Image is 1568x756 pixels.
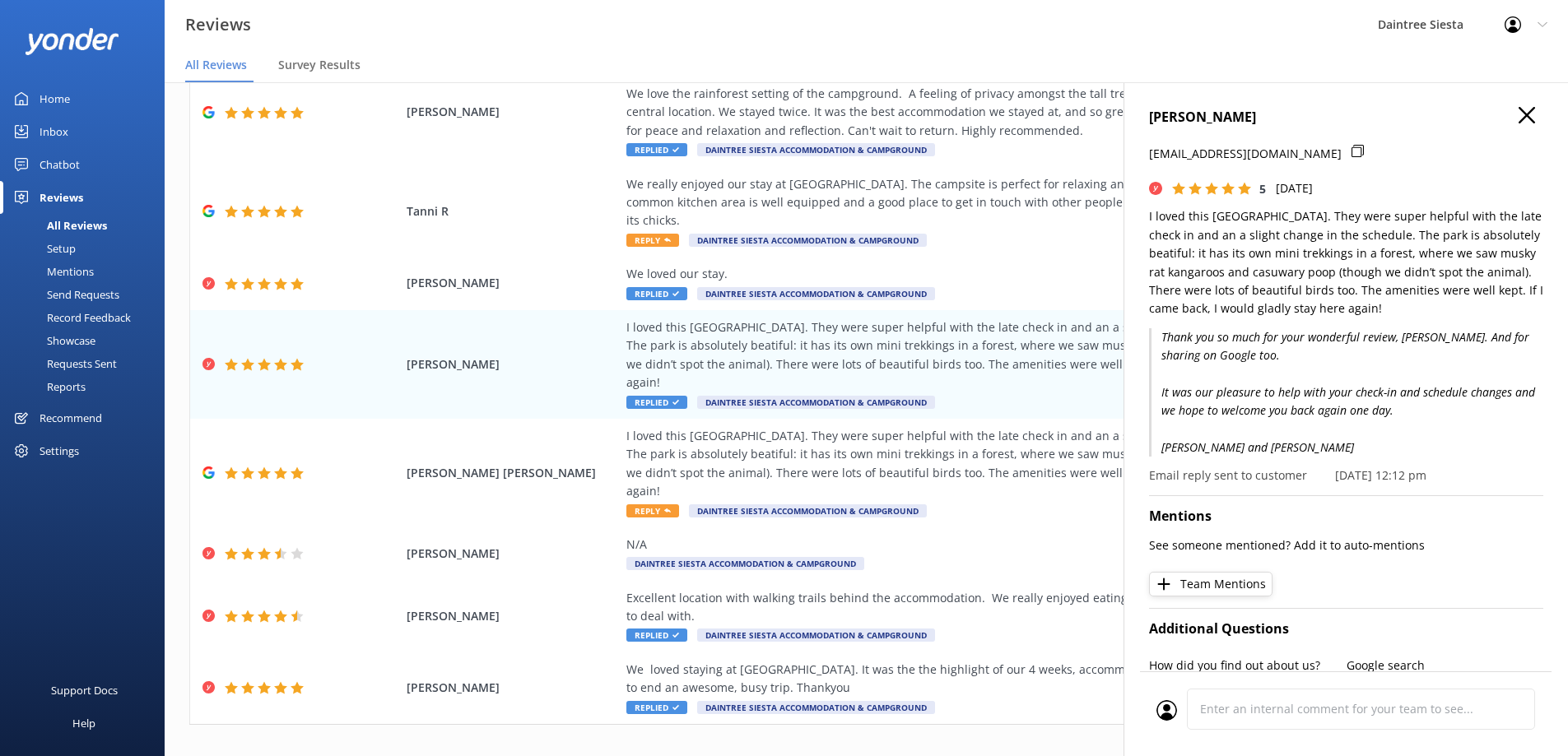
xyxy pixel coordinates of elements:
p: Email reply sent to customer [1149,466,1307,485]
div: Excellent location with walking trails behind the accommodation. We really enjoyed eating at the ... [626,589,1375,626]
span: Daintree Siesta Accommodation & Campground [697,143,935,156]
div: We really enjoyed our stay at [GEOGRAPHIC_DATA]. The campsite is perfect for relaxing and enjoyin... [626,175,1375,230]
a: Record Feedback [10,306,165,329]
span: Daintree Siesta Accommodation & Campground [697,287,935,300]
div: Settings [40,434,79,467]
div: We loved our stay. [626,265,1375,283]
p: I loved this [GEOGRAPHIC_DATA]. They were super helpful with the late check in and an a slight ch... [1149,207,1543,318]
span: [PERSON_NAME] [PERSON_NAME] [407,464,619,482]
div: Reviews [40,181,83,214]
button: Close [1519,107,1535,125]
span: [PERSON_NAME] [407,679,619,697]
p: See someone mentioned? Add it to auto-mentions [1149,536,1543,554]
a: Showcase [10,329,165,352]
div: Inbox [40,115,68,148]
p: Google search [1347,656,1544,675]
div: Send Requests [10,283,119,306]
span: Daintree Siesta Accommodation & Campground [689,504,927,517]
p: [DATE] [1276,179,1313,197]
div: N/A [626,536,1375,554]
a: Mentions [10,260,165,283]
p: Thank you so much for your wonderful review, [PERSON_NAME]. And for sharing on Google too. It was... [1149,328,1543,457]
div: Setup [10,237,76,260]
h4: [PERSON_NAME] [1149,107,1543,128]
span: [PERSON_NAME] [407,607,619,625]
img: user_profile.svg [1156,700,1177,721]
span: Reply [626,504,679,517]
div: Recommend [40,401,102,434]
p: How did you find out about us? [1149,656,1347,675]
div: Record Feedback [10,306,131,329]
h4: Mentions [1149,506,1543,527]
span: Tanni R [407,202,619,220]
span: Replied [626,701,687,714]
div: I loved this [GEOGRAPHIC_DATA]. They were super helpful with the late check in and an a slight ch... [626,427,1375,501]
span: Daintree Siesta Accommodation & Campground [697,628,935,642]
div: I loved this [GEOGRAPHIC_DATA]. They were super helpful with the late check in and an a slight ch... [626,318,1375,392]
a: All Reviews [10,214,165,237]
span: 5 [1259,181,1266,197]
span: All Reviews [185,57,247,73]
button: Team Mentions [1149,572,1273,596]
span: [PERSON_NAME] [407,274,619,292]
span: Survey Results [278,57,361,73]
span: [PERSON_NAME] [407,545,619,563]
a: Send Requests [10,283,165,306]
span: [PERSON_NAME] [407,103,619,121]
span: Replied [626,287,687,300]
h3: Reviews [185,12,251,38]
div: Mentions [10,260,94,283]
span: Daintree Siesta Accommodation & Campground [689,234,927,247]
span: Daintree Siesta Accommodation & Campground [697,396,935,409]
img: yonder-white-logo.png [25,28,119,55]
div: Support Docs [51,674,118,707]
div: Reports [10,375,86,398]
div: Chatbot [40,148,80,181]
a: Requests Sent [10,352,165,375]
span: Replied [626,143,687,156]
p: [EMAIL_ADDRESS][DOMAIN_NAME] [1149,145,1342,163]
a: Reports [10,375,165,398]
span: Daintree Siesta Accommodation & Campground [697,701,935,714]
div: Showcase [10,329,95,352]
div: Home [40,82,70,115]
span: [PERSON_NAME] [407,355,619,373]
div: All Reviews [10,214,107,237]
p: [DATE] 12:12 pm [1335,466,1426,485]
span: Replied [626,396,687,409]
span: Daintree Siesta Accommodation & Campground [626,557,864,570]
div: [PERSON_NAME] and [PERSON_NAME], We love the rainforest setting of the campground. A feeling of p... [626,67,1375,141]
div: Requests Sent [10,352,117,375]
a: Setup [10,237,165,260]
div: We loved staying at [GEOGRAPHIC_DATA]. It was the the highlight of our 4 weeks, accommodation wis... [626,661,1375,698]
div: Help [72,707,95,740]
h4: Additional Questions [1149,619,1543,640]
span: Reply [626,234,679,247]
span: Replied [626,628,687,642]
